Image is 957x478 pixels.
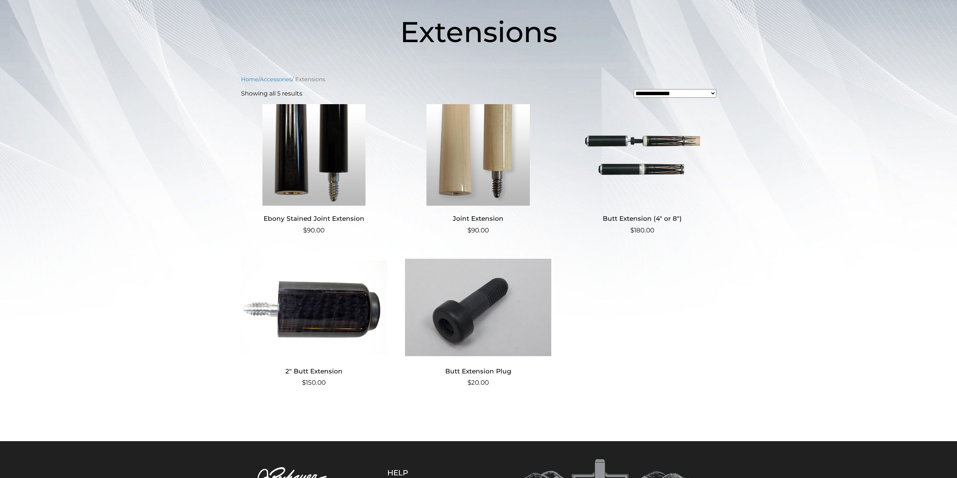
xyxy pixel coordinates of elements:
span: $ [302,379,306,386]
span: Extensions [400,14,557,49]
a: Home [241,76,258,83]
span: $ [630,226,634,234]
span: $ [467,226,471,234]
span: $ [467,379,471,386]
img: Joint Extension [405,104,551,206]
bdi: 90.00 [303,226,325,234]
h2: Ebony Stained Joint Extension [241,212,387,226]
h2: Butt Extension (4″ or 8″) [569,212,716,226]
img: Butt Extension (4" or 8") [569,104,716,206]
img: Butt Extension Plug [405,256,551,358]
img: 2" Butt Extension [241,256,387,358]
nav: Breadcrumb [241,75,716,83]
h5: Help [387,468,446,477]
a: Joint Extension $90.00 [405,104,551,235]
h2: Joint Extension [405,212,551,226]
p: Showing all 5 results [241,89,302,98]
h2: Butt Extension Plug [405,364,551,378]
bdi: 90.00 [467,226,489,234]
img: Ebony Stained Joint Extension [241,104,387,206]
select: Shop order [634,89,716,98]
a: Ebony Stained Joint Extension $90.00 [241,104,387,235]
a: Butt Extension Plug $20.00 [405,256,551,388]
span: $ [303,226,307,234]
bdi: 20.00 [467,379,489,386]
bdi: 150.00 [302,379,326,386]
h2: 2″ Butt Extension [241,364,387,378]
bdi: 180.00 [630,226,654,234]
a: Butt Extension (4″ or 8″) $180.00 [569,104,716,235]
a: Accessories [260,76,292,83]
a: 2″ Butt Extension $150.00 [241,256,387,388]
